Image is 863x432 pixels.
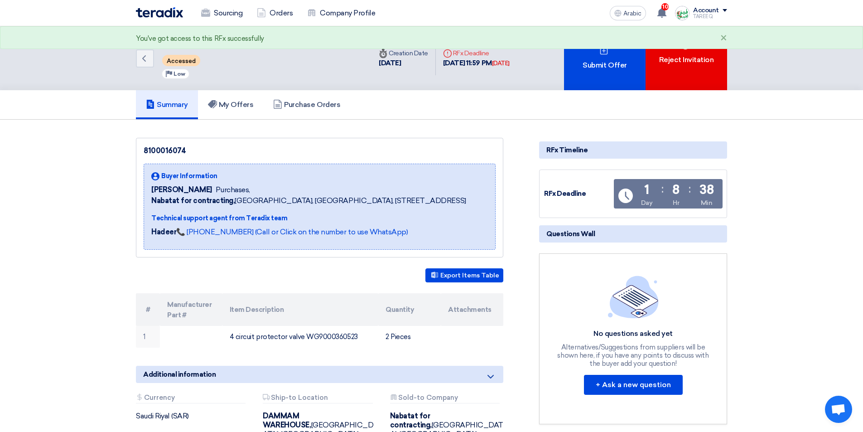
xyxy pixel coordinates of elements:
[174,71,185,77] font: Low
[672,182,680,197] font: 8
[596,380,671,389] font: + Ask a new question
[176,228,408,236] a: 📞 [PHONE_NUMBER] (Call or Click on the number to use WhatsApp)
[151,214,287,222] font: Technical support agent from Teradix team
[593,329,672,338] font: No questions asked yet
[544,189,586,198] font: RFx Deadline
[214,9,242,17] font: Sourcing
[136,412,189,420] font: Saudi Riyal (SAR)
[720,31,727,46] font: ×
[136,7,183,18] img: Teradix logo
[167,58,196,64] font: Accessed
[389,49,428,57] font: Creation Date
[144,393,175,402] font: Currency
[675,6,689,20] img: Screenshot___1727703618088.png
[623,10,641,17] font: Arabic
[146,306,150,314] font: #
[662,4,668,10] font: 10
[230,333,358,341] font: 4 circuit protector valve WG9000360523
[440,272,499,279] font: Export Items Table
[584,375,683,395] button: + Ask a new question
[379,59,401,67] font: [DATE]
[157,100,188,109] font: Summary
[390,412,432,429] font: Nabatat for contracting,
[546,230,595,238] font: Questions Wall
[144,146,186,155] font: 8100016074
[398,393,458,402] font: Sold-to Company
[546,146,588,154] font: RFx Timeline
[583,61,627,69] font: Submit Offer
[608,276,659,318] img: empty_state_list.svg
[644,182,649,197] font: 1
[693,6,719,14] font: Account
[143,333,145,341] font: 1
[492,60,510,67] font: [DATE]
[136,90,198,119] a: Summary
[284,100,340,109] font: Purchase Orders
[453,49,489,57] font: RFx Deadline
[443,59,492,67] font: [DATE] 11:59 PM
[167,300,212,319] font: Manufacturer Part #
[230,306,284,314] font: Item Description
[198,90,264,119] a: My Offers
[219,100,254,109] font: My Offers
[270,9,293,17] font: Orders
[661,182,664,195] font: :
[673,199,679,207] font: Hr
[194,3,250,23] a: Sourcing
[659,55,714,64] font: Reject Invitation
[386,306,414,314] font: Quantity
[216,185,250,194] font: Purchases,
[448,306,492,314] font: Attachments
[263,412,311,429] font: DAMMAM WAREHOUSE,
[699,182,714,197] font: 38
[425,268,503,282] button: Export Items Table
[641,199,653,207] font: Day
[263,90,350,119] a: Purchase Orders
[151,185,212,194] font: [PERSON_NAME]
[250,3,300,23] a: Orders
[271,393,328,402] font: Ship-to Location
[825,396,852,423] div: Open chat
[693,14,713,19] font: TAREEQ
[557,343,709,368] font: Alternatives/Suggestions from suppliers will be shown here, if you have any points to discuss wit...
[143,370,216,379] font: Additional information
[136,34,264,43] font: You've got access to this RFx successfully
[320,9,375,17] font: Company Profile
[701,199,713,207] font: Min
[235,196,466,205] font: [GEOGRAPHIC_DATA], [GEOGRAPHIC_DATA], [STREET_ADDRESS]
[151,228,176,236] font: Hadeer
[386,333,410,341] font: 2 Pieces
[161,172,217,180] font: Buyer Information
[151,196,235,205] font: Nabatat for contracting,
[689,182,691,195] font: :
[610,6,646,20] button: Arabic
